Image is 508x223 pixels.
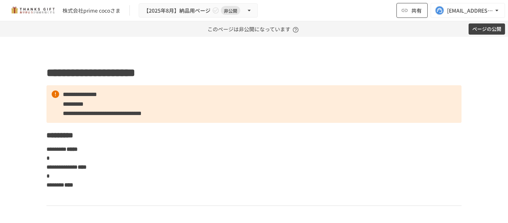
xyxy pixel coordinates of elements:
div: 株式会社prime cocoさま [62,7,120,15]
img: mMP1OxWUAhQbsRWCurg7vIHe5HqDpP7qZo7fRoNLXQh [9,4,57,16]
span: 共有 [411,6,422,15]
button: 共有 [396,3,428,18]
span: 非公開 [221,7,240,15]
button: [EMAIL_ADDRESS][DOMAIN_NAME] [431,3,505,18]
span: 【2025年8月】納品用ページ [144,6,210,15]
button: 【2025年8月】納品用ページ非公開 [139,3,258,18]
p: このページは非公開になっています [208,21,301,37]
button: ページの公開 [469,23,505,35]
div: [EMAIL_ADDRESS][DOMAIN_NAME] [447,6,493,15]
